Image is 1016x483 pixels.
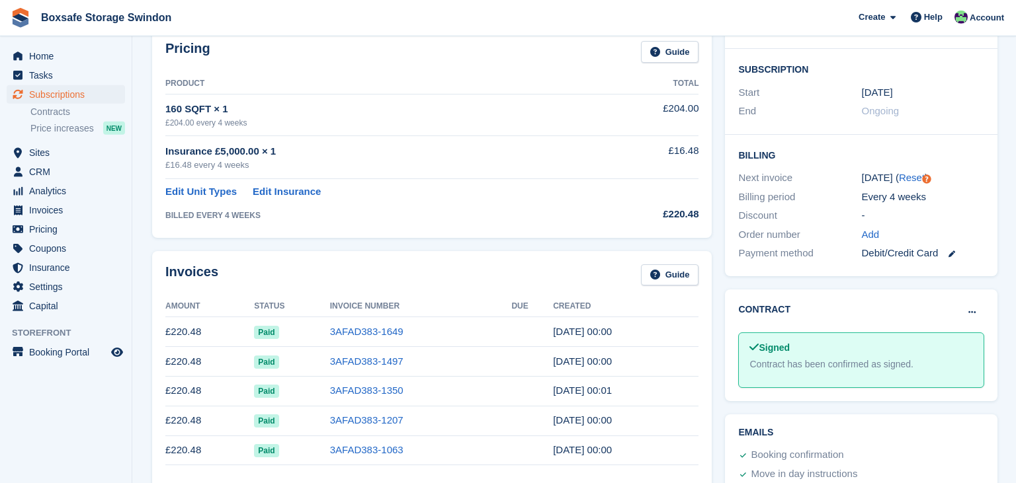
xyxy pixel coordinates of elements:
[165,376,254,406] td: £220.48
[921,173,933,185] div: Tooltip anchor
[751,447,843,463] div: Booking confirmation
[165,102,599,117] div: 160 SQFT × 1
[861,85,892,100] time: 2024-06-12 23:00:00 UTC
[165,209,599,221] div: BILLED EVERY 4 WEEKS
[861,227,879,242] a: Add
[29,182,108,200] span: Analytics
[30,106,125,118] a: Contracts
[861,170,984,186] div: [DATE] ( )
[165,347,254,377] td: £220.48
[970,11,1004,24] span: Account
[165,159,599,172] div: £16.48 every 4 weeks
[7,163,125,181] a: menu
[165,406,254,435] td: £220.48
[738,190,861,205] div: Billing period
[7,343,125,361] a: menu
[29,343,108,361] span: Booking Portal
[641,41,699,63] a: Guide
[599,94,698,135] td: £204.00
[254,414,278,427] span: Paid
[165,41,210,63] h2: Pricing
[738,62,984,75] h2: Subscription
[553,355,612,367] time: 2025-07-09 23:00:56 UTC
[36,7,177,28] a: Boxsafe Storage Swindon
[30,121,125,135] a: Price increases NEW
[553,385,612,396] time: 2025-06-11 23:01:01 UTC
[861,246,984,261] div: Debit/Credit Card
[165,144,599,159] div: Insurance £5,000.00 × 1
[738,104,861,119] div: End
[165,296,254,317] th: Amount
[7,258,125,277] a: menu
[861,190,984,205] div: Every 4 weeks
[29,278,108,296] span: Settings
[599,136,698,179] td: £16.48
[749,341,973,355] div: Signed
[330,296,512,317] th: Invoice Number
[861,105,899,116] span: Ongoing
[30,122,94,135] span: Price increases
[29,66,108,85] span: Tasks
[7,297,125,315] a: menu
[330,414,403,426] a: 3AFAD383-1207
[254,385,278,398] span: Paid
[861,208,984,223] div: -
[165,264,218,286] h2: Invoices
[738,85,861,100] div: Start
[29,201,108,219] span: Invoices
[7,220,125,239] a: menu
[954,11,968,24] img: Kim Virabi
[7,278,125,296] a: menu
[103,122,125,135] div: NEW
[330,355,403,367] a: 3AFAD383-1497
[254,326,278,339] span: Paid
[511,296,553,317] th: Due
[29,239,108,258] span: Coupons
[254,444,278,457] span: Paid
[859,11,885,24] span: Create
[599,207,698,222] div: £220.48
[29,163,108,181] span: CRM
[7,201,125,219] a: menu
[738,148,984,161] h2: Billing
[749,357,973,371] div: Contract has been confirmed as signed.
[7,66,125,85] a: menu
[7,182,125,200] a: menu
[29,85,108,104] span: Subscriptions
[165,73,599,94] th: Product
[330,326,403,337] a: 3AFAD383-1649
[12,326,132,340] span: Storefront
[109,344,125,360] a: Preview store
[738,246,861,261] div: Payment method
[29,297,108,315] span: Capital
[7,143,125,162] a: menu
[29,220,108,239] span: Pricing
[899,172,925,183] a: Reset
[641,264,699,286] a: Guide
[330,444,403,455] a: 3AFAD383-1063
[7,47,125,65] a: menu
[738,227,861,242] div: Order number
[553,326,612,337] time: 2025-08-06 23:00:02 UTC
[599,73,698,94] th: Total
[165,117,599,129] div: £204.00 every 4 weeks
[254,296,329,317] th: Status
[165,317,254,347] td: £220.48
[165,435,254,465] td: £220.48
[738,303,790,316] h2: Contract
[29,143,108,162] span: Sites
[553,444,612,455] time: 2025-04-16 23:00:35 UTC
[253,184,321,200] a: Edit Insurance
[165,184,237,200] a: Edit Unit Types
[254,355,278,369] span: Paid
[738,208,861,223] div: Discount
[7,85,125,104] a: menu
[738,427,984,438] h2: Emails
[29,47,108,65] span: Home
[553,414,612,426] time: 2025-05-14 23:00:59 UTC
[924,11,943,24] span: Help
[29,258,108,277] span: Insurance
[738,170,861,186] div: Next invoice
[11,8,30,28] img: stora-icon-8386f47178a22dfd0bd8f6a31ec36ba5ce8667c1dd55bd0f319d3a0aa187defe.svg
[553,296,698,317] th: Created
